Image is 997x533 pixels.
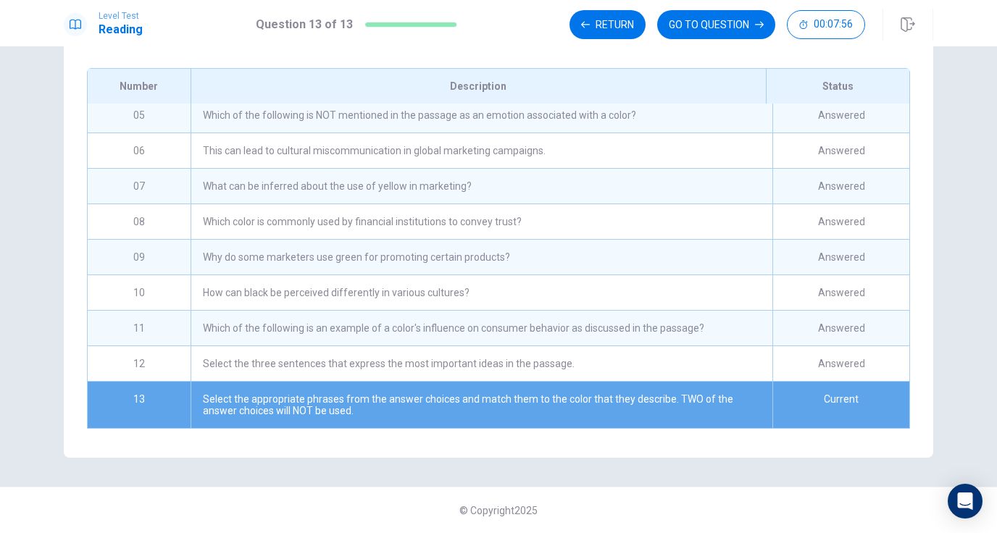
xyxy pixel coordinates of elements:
[88,311,191,345] div: 11
[191,69,766,104] div: Description
[772,169,909,203] div: Answered
[191,133,772,168] div: This can lead to cultural miscommunication in global marketing campaigns.
[191,169,772,203] div: What can be inferred about the use of yellow in marketing?
[88,98,191,133] div: 05
[191,204,772,239] div: Which color is commonly used by financial institutions to convey trust?
[191,275,772,310] div: How can black be perceived differently in various cultures?
[772,240,909,274] div: Answered
[99,21,143,38] h1: Reading
[256,16,353,33] h1: Question 13 of 13
[88,169,191,203] div: 07
[191,240,772,274] div: Why do some marketers use green for promoting certain products?
[772,98,909,133] div: Answered
[88,133,191,168] div: 06
[772,311,909,345] div: Answered
[772,382,909,428] div: Current
[99,11,143,21] span: Level Test
[191,311,772,345] div: Which of the following is an example of a color's influence on consumer behavior as discussed in ...
[88,346,191,381] div: 12
[772,204,909,239] div: Answered
[657,10,775,39] button: GO TO QUESTION
[772,275,909,310] div: Answered
[766,69,909,104] div: Status
[88,382,191,428] div: 13
[88,240,191,274] div: 09
[191,382,772,428] div: Select the appropriate phrases from the answer choices and match them to the color that they desc...
[88,275,191,310] div: 10
[191,98,772,133] div: Which of the following is NOT mentioned in the passage as an emotion associated with a color?
[772,346,909,381] div: Answered
[191,346,772,381] div: Select the three sentences that express the most important ideas in the passage.
[772,133,909,168] div: Answered
[459,505,538,516] span: © Copyright 2025
[88,69,191,104] div: Number
[787,10,865,39] button: 00:07:56
[88,204,191,239] div: 08
[948,484,983,519] div: Open Intercom Messenger
[570,10,646,39] button: Return
[814,19,853,30] span: 00:07:56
